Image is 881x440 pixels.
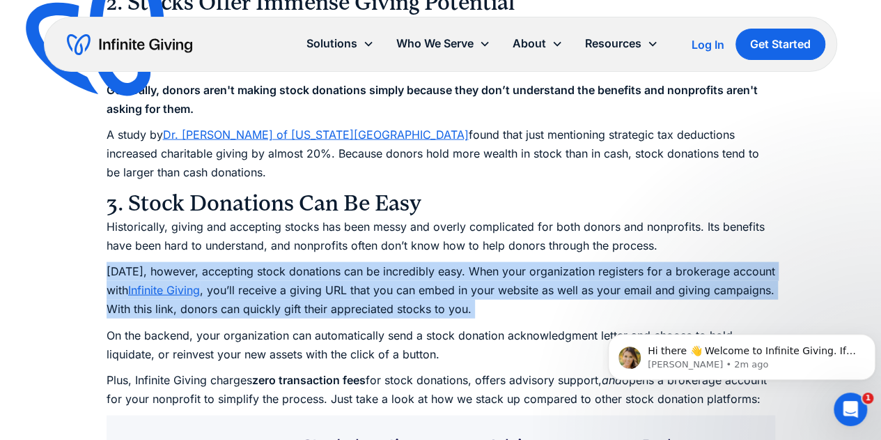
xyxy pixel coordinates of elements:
[834,393,867,426] iframe: Intercom live chat
[163,128,469,142] a: Dr. [PERSON_NAME] of [US_STATE][GEOGRAPHIC_DATA]
[306,34,357,53] div: Solutions
[574,29,669,59] div: Resources
[385,29,501,59] div: Who We Serve
[501,29,574,59] div: About
[107,218,775,255] p: Historically, giving and accepting stocks has been messy and overly complicated for both donors a...
[107,83,758,116] strong: Generally, donors aren't making stock donations simply because they don’t understand the benefits...
[295,29,385,59] div: Solutions
[862,393,873,404] span: 1
[692,36,724,53] a: Log In
[735,29,825,60] a: Get Started
[107,326,775,364] p: On the backend, your organization can automatically send a stock donation acknowledgment letter a...
[602,305,881,402] iframe: Intercom notifications message
[252,373,366,387] strong: zero transaction fees
[602,373,622,387] em: and
[67,33,192,56] a: home
[107,371,775,409] p: Plus, Infinite Giving charges for stock donations, offers advisory support, opens a brokerage acc...
[396,34,474,53] div: Who We Serve
[128,283,200,297] a: Infinite Giving
[513,34,546,53] div: About
[107,126,775,183] p: A study by found that just mentioning strategic tax deductions increased charitable giving by alm...
[692,39,724,50] div: Log In
[107,190,775,218] h3: 3. Stock Donations Can Be Easy
[585,34,641,53] div: Resources
[107,262,775,319] p: [DATE], however, accepting stock donations can be incredibly easy. When your organization registe...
